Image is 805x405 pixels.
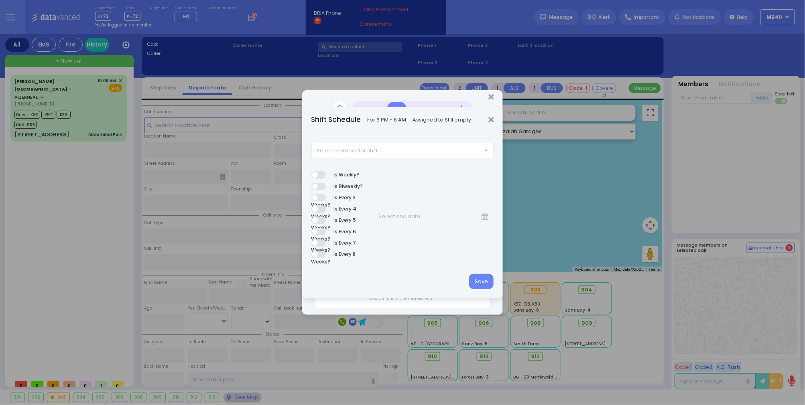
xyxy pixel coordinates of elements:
button: Close [488,116,494,124]
label: Is Weekly? [311,171,360,179]
span: For: [368,116,407,124]
label: Is Every 6 Weeks? [311,228,373,236]
button: Save [469,274,494,289]
label: Is Every 4 Weeks? [311,205,373,213]
input: Select end date [373,209,477,224]
span: Assigned to: [413,116,472,124]
span: 6 PM - 6 AM [377,116,407,124]
label: Is Biweekly? [311,183,363,190]
label: Is Every 8 Weeks? [311,251,373,258]
span: Select member for shift [317,147,378,155]
label: Is Every 7 Weeks? [311,239,373,247]
label: Is Every 5 Weeks? [311,217,373,224]
span: Still empty [445,116,472,124]
h5: Shift Schedule [311,115,361,125]
label: Is Every 3 Weeks? [311,194,373,202]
